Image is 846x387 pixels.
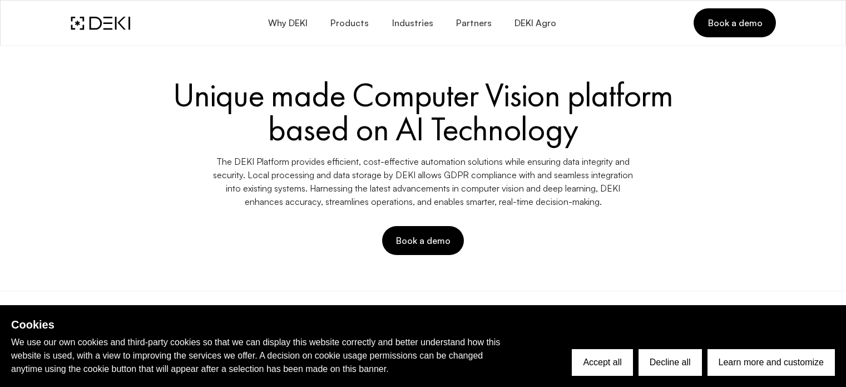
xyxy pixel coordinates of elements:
[456,18,492,28] span: Partners
[391,18,433,28] span: Industries
[11,336,512,376] p: We use our own cookies and third-party cookies so that we can display this website correctly and ...
[639,349,702,376] button: Decline all
[514,18,556,28] span: DEKI Agro
[11,316,512,333] h2: Cookies
[71,78,776,146] h1: Unique made Computer Vision platform based on AI Technology
[267,18,307,28] span: Why DEKI
[572,349,632,376] button: Accept all
[694,8,775,37] a: Book a demo
[380,10,444,36] button: Industries
[382,226,464,255] button: Book a demo
[708,349,835,376] button: Learn more and customize
[319,10,380,36] button: Products
[707,17,762,29] span: Book a demo
[206,155,640,208] p: The DEKI Platform provides efficient, cost-effective automation solutions while ensuring data int...
[330,18,369,28] span: Products
[503,10,567,36] a: DEKI Agro
[256,10,318,36] button: Why DEKI
[444,10,503,36] a: Partners
[395,234,451,247] span: Book a demo
[71,16,130,30] img: DEKI Logo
